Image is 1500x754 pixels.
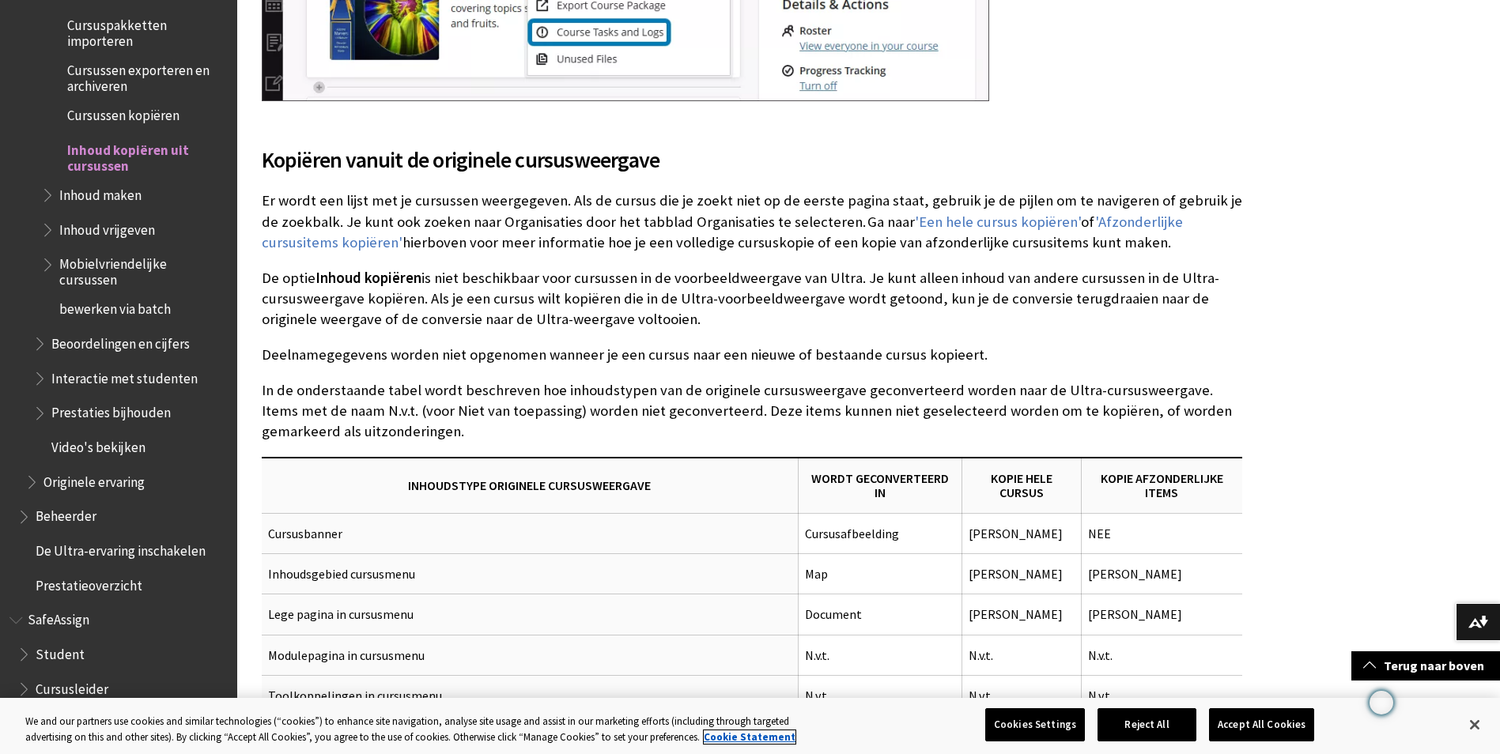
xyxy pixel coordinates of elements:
[1082,513,1242,553] td: NEE
[262,268,1242,330] p: De optie is niet beschikbaar voor cursussen in de voorbeeldweergave van Ultra. Je kunt alleen inh...
[51,434,145,455] span: Video's bekijken
[985,708,1085,741] button: Cookies Settings
[25,714,825,745] div: We and our partners use cookies and similar technologies (“cookies”) to enhance site navigation, ...
[262,458,799,513] th: INHOUDSTYPE ORIGINELE CURSUSWEERGAVE
[1457,707,1492,742] button: Close
[1082,553,1242,594] td: [PERSON_NAME]
[262,124,1242,176] h2: Kopiëren vanuit de originele cursusweergave
[262,190,1242,253] p: Er wordt een lijst met je cursussen weergegeven. Als de cursus die je zoekt niet op de eerste pag...
[43,469,145,490] span: Originele ervaring
[1209,708,1314,741] button: Accept All Cookies
[798,513,962,553] td: Cursusafbeelding
[1082,458,1242,513] th: KOPIE AFZONDERLIJKE ITEMS
[51,400,171,421] span: Prestaties bijhouden
[262,345,1242,365] p: Deelnamegegevens worden niet opgenomen wanneer je een cursus naar een nieuwe of bestaande cursus ...
[59,296,171,318] span: bewerken via batch
[36,537,206,559] span: De Ultra-ervaring inschakelen
[962,553,1082,594] td: [PERSON_NAME]
[962,594,1082,635] td: [PERSON_NAME]
[1082,594,1242,635] td: [PERSON_NAME]
[798,635,962,675] td: N.v.t.
[798,553,962,594] td: Map
[798,458,962,513] th: WORDT GECONVERTEERD IN
[36,503,96,525] span: Beheerder
[262,380,1242,443] p: In de onderstaande tabel wordt beschreven hoe inhoudstypen van de originele cursusweergave geconv...
[1082,635,1242,675] td: N.v.t.
[67,137,226,174] span: Inhoud kopiëren uit cursussen
[51,330,190,352] span: Beoordelingen en cijfers
[51,365,198,386] span: Interactie met studenten
[962,458,1082,513] th: KOPIE HELE CURSUS
[36,676,108,697] span: Cursusleider
[798,594,962,635] td: Document
[915,213,1081,232] a: 'Een hele cursus kopiëren'
[59,251,226,288] span: Mobielvriendelijke cursussen
[962,676,1082,716] td: N.v.t.
[9,607,228,737] nav: Book outline for Blackboard SafeAssign
[962,513,1082,553] td: [PERSON_NAME]
[262,676,799,716] th: Toolkoppelingen in cursusmenu
[59,182,142,203] span: Inhoud maken
[36,572,142,594] span: Prestatieoverzicht
[59,217,155,238] span: Inhoud vrijgeven
[1082,676,1242,716] td: N.v.t.
[67,102,179,123] span: Cursussen kopiëren
[262,213,1183,252] a: 'Afzonderlijke cursusitems kopiëren'
[962,635,1082,675] td: N.v.t.
[1098,708,1196,741] button: Reject All
[262,635,799,675] th: Modulepagina in cursusmenu
[704,730,795,744] a: More information about your privacy, opens in a new tab
[262,513,799,553] th: Cursusbanner
[315,269,421,287] span: Inhoud kopiëren
[262,553,799,594] th: Inhoudsgebied cursusmenu
[798,676,962,716] td: N.v.t.
[28,607,89,628] span: SafeAssign
[67,12,226,49] span: Cursuspakketten importeren
[36,641,85,662] span: Student
[67,57,226,94] span: Cursussen exporteren en archiveren
[262,594,799,635] th: Lege pagina in cursusmenu
[1351,651,1500,680] a: Terug naar boven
